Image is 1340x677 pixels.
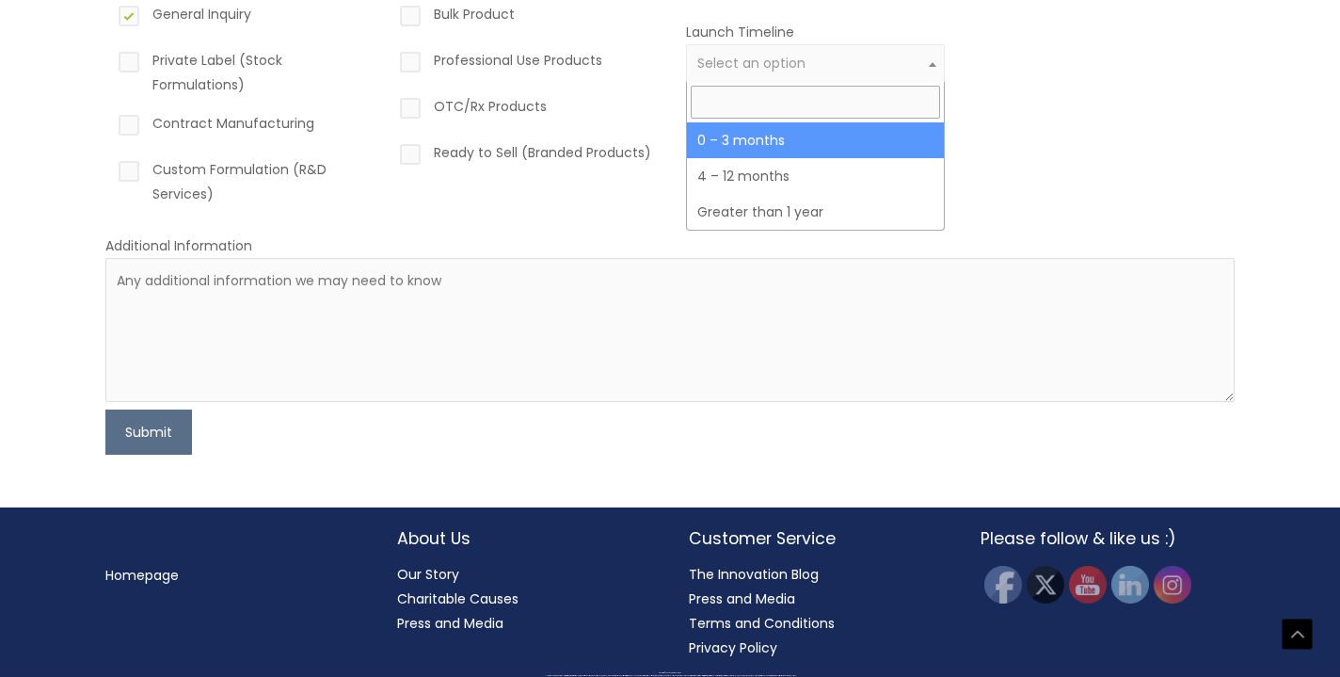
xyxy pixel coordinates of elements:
div: Copyright © 2025 [33,672,1307,674]
h2: Please follow & like us :) [981,526,1235,551]
a: Homepage [105,566,179,585]
span: Select an option [697,54,806,73]
a: Privacy Policy [689,638,777,657]
li: Greater than 1 year [687,194,944,230]
a: Press and Media [689,589,795,608]
label: OTC/Rx Products [396,94,655,126]
h2: About Us [397,526,651,551]
img: Twitter [1027,566,1064,604]
nav: Menu [105,563,359,588]
label: Bulk Product [396,2,655,34]
a: The Innovation Blog [689,565,819,584]
span: Cosmetic Solutions [669,672,681,673]
li: 0 – 3 months [687,122,944,158]
label: Private Label (Stock Formulations) [115,48,374,97]
a: Our Story [397,565,459,584]
label: Additional Information [105,236,252,255]
button: Submit [105,410,192,455]
label: Ready to Sell (Branded Products) [396,140,655,172]
h2: Customer Service [689,526,943,551]
label: Professional Use Products [396,48,655,80]
a: Charitable Causes [397,589,518,608]
img: Facebook [984,566,1022,604]
label: Contract Manufacturing [115,111,374,143]
label: General Inquiry [115,2,374,34]
label: Launch Timeline [686,23,794,41]
nav: About Us [397,562,651,636]
nav: Customer Service [689,562,943,660]
a: Press and Media [397,614,503,633]
label: Custom Formulation (R&D Services) [115,157,374,206]
a: Terms and Conditions [689,614,835,633]
li: 4 – 12 months [687,158,944,194]
div: All material on this Website, including design, text, images, logos and sounds, are owned by Cosm... [33,675,1307,677]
